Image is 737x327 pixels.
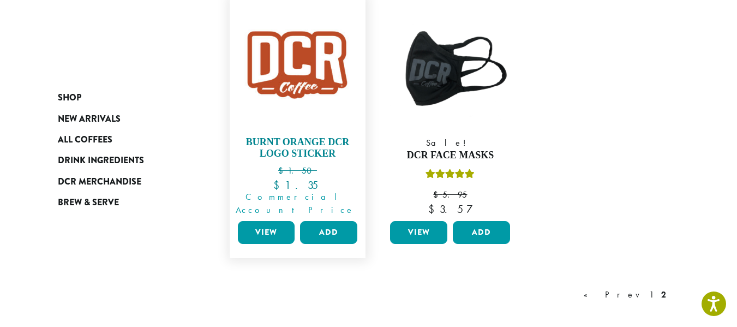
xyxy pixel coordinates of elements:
[278,165,317,176] bdi: 1.50
[231,191,361,217] span: Commercial Account Price
[58,133,112,147] span: All Coffees
[235,2,361,217] a: Burnt Orange DCR Logo Sticker $1.50 Commercial Account Price
[58,150,202,171] a: Drink Ingredients
[58,175,141,189] span: DCR Merchandise
[582,288,644,301] a: « Prev
[238,221,295,244] a: View
[428,202,440,216] span: $
[300,221,357,244] button: Add
[426,168,475,184] div: Rated 5.00 out of 5
[433,189,467,200] bdi: 5.95
[433,189,442,200] span: $
[58,192,202,213] a: Brew & Serve
[273,178,285,192] span: $
[390,221,447,244] a: View
[278,165,287,176] span: $
[659,288,668,301] a: 2
[58,91,81,105] span: Shop
[273,178,322,192] bdi: 1.35
[387,2,513,217] a: Sale! DCR Face MasksRated 5.00 out of 5 $5.95
[235,2,360,128] img: Burnt-Orange-Logo-Sticker-300x300.jpg
[58,108,202,129] a: New Arrivals
[58,129,202,150] a: All Coffees
[58,196,119,210] span: Brew & Serve
[58,87,202,108] a: Shop
[58,154,144,168] span: Drink Ingredients
[387,150,513,162] h4: DCR Face Masks
[387,136,513,150] span: Sale!
[58,171,202,192] a: DCR Merchandise
[235,136,361,160] h4: Burnt Orange DCR Logo Sticker
[428,202,472,216] bdi: 3.57
[58,112,121,126] span: New Arrivals
[387,2,513,128] img: Mask_WhiteBackground-300x300.png
[647,288,656,301] a: 1
[453,221,510,244] button: Add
